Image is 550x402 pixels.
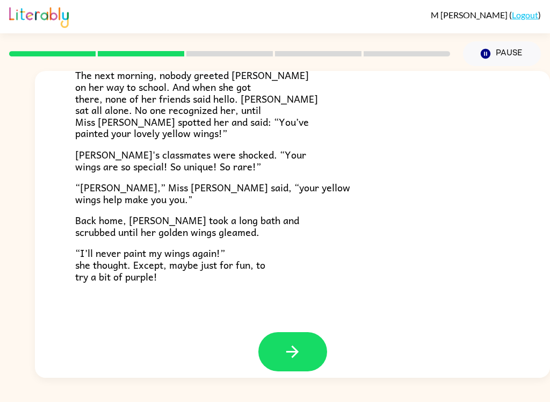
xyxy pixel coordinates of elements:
span: “[PERSON_NAME],” Miss [PERSON_NAME] said, “your yellow wings help make you you." [75,180,350,207]
img: Literably [9,4,69,28]
a: Logout [512,10,538,20]
span: Back home, [PERSON_NAME] took a long bath and scrubbed until her golden wings gleamed. [75,212,299,240]
span: M [PERSON_NAME] [431,10,509,20]
span: [PERSON_NAME]'s classmates were shocked. “Your wings are so special! So unique! So rare!” [75,147,306,174]
span: The next morning, nobody greeted [PERSON_NAME] on her way to school. And when she got there, none... [75,67,318,141]
div: ( ) [431,10,541,20]
button: Pause [463,41,541,66]
span: “I’ll never paint my wings again!” she thought. Except, maybe just for fun, to try a bit of purple! [75,245,265,284]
